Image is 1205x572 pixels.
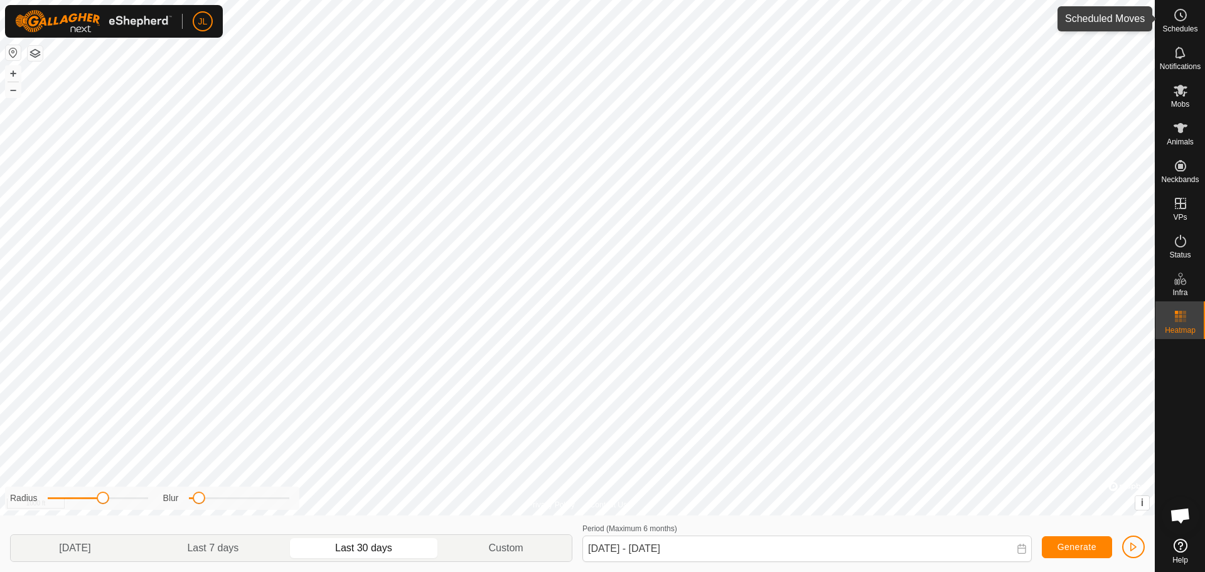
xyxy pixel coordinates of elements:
[590,499,627,510] a: Contact Us
[15,10,172,33] img: Gallagher Logo
[1161,176,1199,183] span: Neckbands
[6,82,21,97] button: –
[1172,289,1187,296] span: Infra
[1162,497,1199,534] div: Open chat
[528,499,575,510] a: Privacy Policy
[1162,25,1197,33] span: Schedules
[1169,251,1191,259] span: Status
[28,46,43,61] button: Map Layers
[10,492,38,505] label: Radius
[6,45,21,60] button: Reset Map
[1171,100,1189,108] span: Mobs
[335,541,392,556] span: Last 30 days
[1165,326,1196,334] span: Heatmap
[198,15,208,28] span: JL
[1173,213,1187,221] span: VPs
[59,541,90,556] span: [DATE]
[1172,556,1188,564] span: Help
[6,66,21,81] button: +
[1042,536,1112,558] button: Generate
[187,541,238,556] span: Last 7 days
[1135,496,1149,510] button: i
[489,541,523,556] span: Custom
[1141,497,1143,508] span: i
[1058,542,1096,552] span: Generate
[1167,138,1194,146] span: Animals
[1160,63,1201,70] span: Notifications
[1155,534,1205,569] a: Help
[582,524,677,533] label: Period (Maximum 6 months)
[163,492,179,505] label: Blur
